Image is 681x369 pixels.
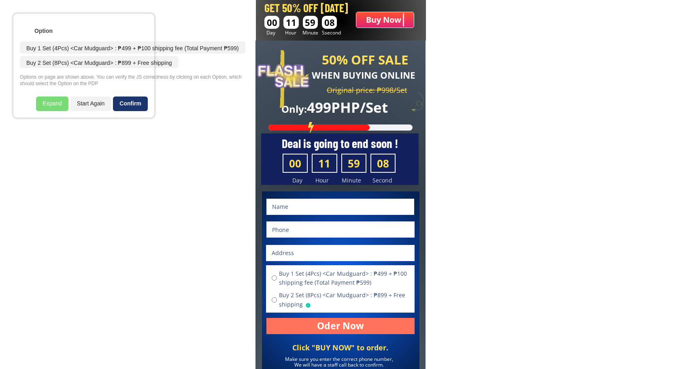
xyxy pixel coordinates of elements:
[279,269,409,287] span: Buy 1 Set (4Pcs) <Car Mudguard> : ₱499 + ₱100 shipping fee (Total Payment ₱599)
[266,318,415,334] p: Oder Now
[267,133,413,153] h3: Deal is going to end soon !
[113,97,148,111] div: Confirm
[312,68,440,83] h3: WHEN BUYING ONLINE
[70,97,111,111] div: Start Again
[279,291,409,309] span: Buy 2 Set (8Pcs) <Car Mudguard> : ₱899 + Free shipping
[20,56,179,68] div: Buy 2 Set (8Pcs) <Car Mudguard> : ₱899 + Free shipping
[322,49,409,70] h3: 50% OFF SALE
[20,41,245,54] div: Buy 1 Set (4Pcs) <Car Mudguard> : ₱499 + ₱100 shipping fee (Total Payment ₱599)
[34,27,53,34] div: Option
[270,222,411,237] input: Phone
[266,29,428,36] div: Day Hour Minute Ssecond
[270,245,411,261] input: Address
[270,199,411,215] input: Name
[20,74,247,87] div: Options on page are shown above. You can verify the JS correctness by clicking on each Option, wh...
[281,356,397,368] div: Make sure you enter the correct phone number, We will have a staff call back to confirm.
[292,176,447,185] div: Day Hour Minute Second
[283,342,398,354] h3: Click "BUY NOW" to order.
[281,102,307,116] span: Only:
[36,97,68,111] div: Expand
[366,13,401,26] b: Buy Now
[281,96,427,119] h3: 499PHP/Set
[322,84,412,96] h3: Original price: ₱998/Set
[20,25,28,36] div: <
